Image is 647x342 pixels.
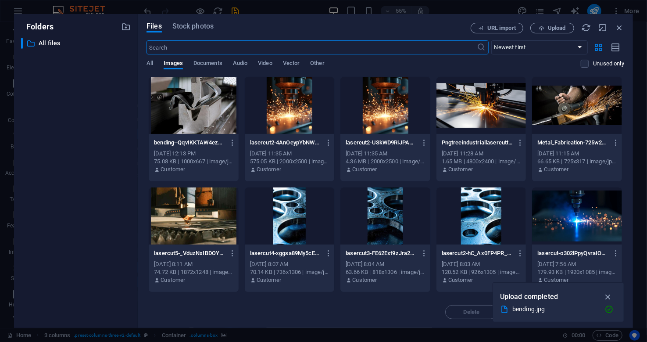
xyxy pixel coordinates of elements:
div: [DATE] 7:56 AM [537,260,617,268]
div: 1.65 MB | 4800x2400 | image/jpeg [442,158,521,166]
p: lasercut2-USkWD9RiJPAQM5X_VMwXaQ.png [346,139,417,147]
p: Customer [161,166,185,173]
span: Documents [193,58,222,70]
div: [DATE] 12:13 PM [154,150,233,158]
button: Upload [530,23,574,33]
input: Search [147,40,477,54]
span: Video [258,58,272,70]
p: lasercut2-4AnOeypYbNWz_w0JF8kDMA.jpg [250,139,321,147]
div: [DATE] 8:03 AM [442,260,521,268]
div: [DATE] 8:07 AM [250,260,329,268]
i: Close [615,23,624,32]
div: [DATE] 11:35 AM [346,150,425,158]
span: Images [164,58,183,70]
span: Stock photos [172,21,214,32]
span: URL import [487,25,516,31]
span: All [147,58,153,70]
p: Customer [544,166,569,173]
i: Reload [581,23,591,32]
div: 75.08 KB | 1000x667 | image/jpeg [154,158,233,166]
p: Customer [544,276,569,284]
div: [DATE] 8:04 AM [346,260,425,268]
div: bending.jpg [512,304,597,314]
i: Create new folder [121,22,131,32]
p: Folders [21,21,54,32]
div: 179.93 KB | 1920x1085 | image/jpeg [537,268,617,276]
p: Customer [257,276,281,284]
p: lasercut4-xggsa89My5cEG3vEW0S7Lg.jpg [250,249,321,257]
p: All files [39,38,114,48]
p: Pngtreeindustriallasercuttingmetalwith_17255794-Ey84Tf7FScNAlBAFTvdg9w.jpg [442,139,513,147]
div: 74.72 KB | 1872x1248 | image/jpeg [154,268,233,276]
div: 575.05 KB | 2000x2500 | image/jpeg [250,158,329,166]
button: URL import [471,23,523,33]
p: bending--QqvIKKTAW4ez4h8RGbuBQ.jpg [154,139,225,147]
div: 63.66 KB | 818x1306 | image/jpeg [346,268,425,276]
p: Customer [352,166,377,173]
p: Customer [352,276,377,284]
p: lasercut3-FE62Ext9zJra285hM1SvNA.jpg [346,249,417,257]
i: Minimize [598,23,608,32]
div: ​ [21,38,23,49]
p: Upload completed [500,291,558,302]
p: lasercut5-_VduzNxIBDOYnkWBHoGD8A.jpg [154,249,225,257]
p: Customer [448,276,473,284]
p: lasercut-o302lPpyQvraIODYdE2zIg.jpg [537,249,608,257]
span: Upload [548,25,566,31]
div: 70.14 KB | 736x1306 | image/jpeg [250,268,329,276]
p: Displays only files that are not in use on the website. Files added during this session can still... [593,60,624,68]
div: [DATE] 11:35 AM [250,150,329,158]
p: Customer [448,166,473,173]
div: 4.36 MB | 2000x2500 | image/png [346,158,425,166]
div: [DATE] 8:11 AM [154,260,233,268]
div: [DATE] 11:15 AM [537,150,617,158]
p: Customer [257,166,281,173]
span: Audio [233,58,247,70]
span: Other [310,58,324,70]
span: Vector [283,58,300,70]
p: Customer [161,276,185,284]
p: Metal_Fabrication-725w22-vq7c4ChLCbkZrp50ajGhSw.jpeg [537,139,608,147]
span: Files [147,21,162,32]
div: 120.52 KB | 926x1305 | image/jpeg [442,268,521,276]
p: lasercut2-hC_Ax0FP4PR_Kk3d0u1U2w.jpg [442,249,513,257]
div: 66.65 KB | 725x317 | image/jpeg [537,158,617,166]
div: [DATE] 11:28 AM [442,150,521,158]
